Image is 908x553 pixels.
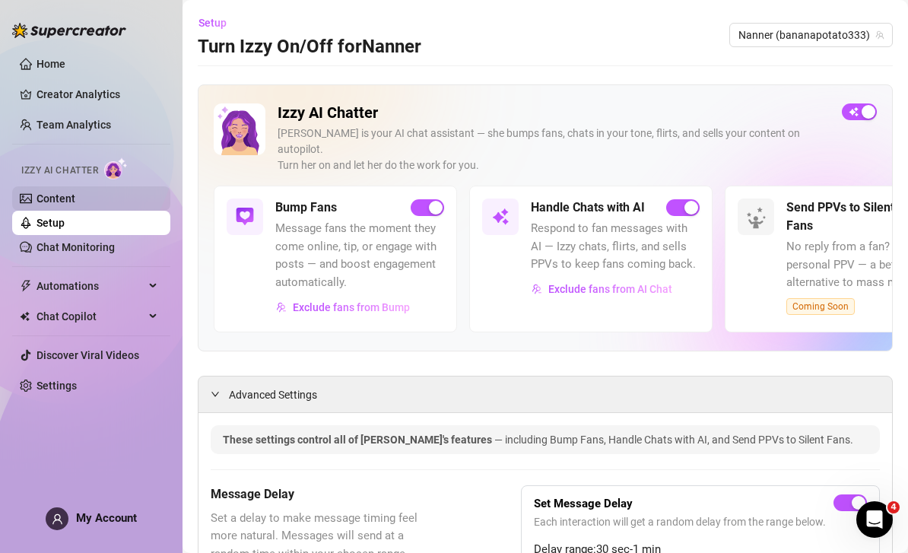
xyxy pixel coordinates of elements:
[198,17,227,29] span: Setup
[12,23,126,38] img: logo-BBDzfeDw.svg
[534,497,633,510] strong: Set Message Delay
[198,11,239,35] button: Setup
[275,220,444,291] span: Message fans the moment they come online, tip, or engage with posts — and boost engagement automa...
[278,126,830,173] div: [PERSON_NAME] is your AI chat assistant — she bumps fans, chats in your tone, flirts, and sells y...
[491,208,510,226] img: svg%3e
[37,304,144,329] span: Chat Copilot
[236,208,254,226] img: svg%3e
[531,220,700,274] span: Respond to fan messages with AI — Izzy chats, flirts, and sells PPVs to keep fans coming back.
[37,349,139,361] a: Discover Viral Videos
[214,103,265,155] img: Izzy AI Chatter
[532,284,542,294] img: svg%3e
[37,82,158,106] a: Creator Analytics
[37,241,115,253] a: Chat Monitoring
[52,513,63,525] span: user
[738,24,884,46] span: Nanner (bananapotato333)
[856,501,893,538] iframe: Intercom live chat
[76,511,137,525] span: My Account
[37,192,75,205] a: Content
[37,119,111,131] a: Team Analytics
[494,434,853,446] span: — including Bump Fans, Handle Chats with AI, and Send PPVs to Silent Fans.
[20,280,32,292] span: thunderbolt
[534,513,867,530] span: Each interaction will get a random delay from the range below.
[531,277,673,301] button: Exclude fans from AI Chat
[275,199,337,217] h5: Bump Fans
[21,164,98,178] span: Izzy AI Chatter
[198,35,421,59] h3: Turn Izzy On/Off for Nanner
[20,311,30,322] img: Chat Copilot
[786,298,855,315] span: Coming Soon
[229,386,317,403] span: Advanced Settings
[746,207,770,231] img: silent-fans-ppv-o-N6Mmdf.svg
[293,301,410,313] span: Exclude fans from Bump
[37,58,65,70] a: Home
[275,295,411,319] button: Exclude fans from Bump
[211,386,229,402] div: expanded
[548,283,672,295] span: Exclude fans from AI Chat
[37,217,65,229] a: Setup
[211,485,445,504] h5: Message Delay
[276,302,287,313] img: svg%3e
[211,389,220,399] span: expanded
[37,380,77,392] a: Settings
[104,157,128,180] img: AI Chatter
[887,501,900,513] span: 4
[37,274,144,298] span: Automations
[875,30,884,40] span: team
[278,103,830,122] h2: Izzy AI Chatter
[531,199,645,217] h5: Handle Chats with AI
[223,434,494,446] span: These settings control all of [PERSON_NAME]'s features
